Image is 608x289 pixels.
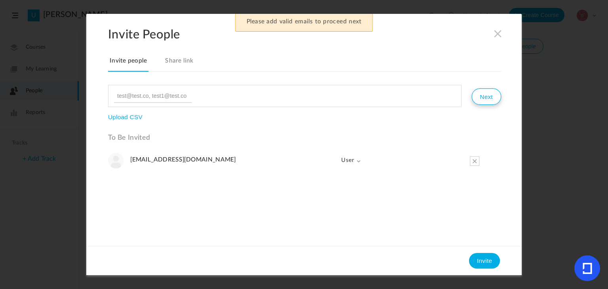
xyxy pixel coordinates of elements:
[108,114,142,121] button: Upload CSV
[471,88,501,105] button: Next
[108,55,148,72] a: Invite people
[130,156,330,164] h4: [EMAIL_ADDRESS][DOMAIN_NAME]
[235,14,373,32] span: Please add valid emails to proceed next
[108,134,501,142] h3: To Be Invited
[108,27,522,42] h2: Invite People
[114,89,192,103] input: test@test.co, test1@test.co
[469,253,500,269] button: Invite
[334,153,361,169] span: User
[163,55,195,72] a: Share link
